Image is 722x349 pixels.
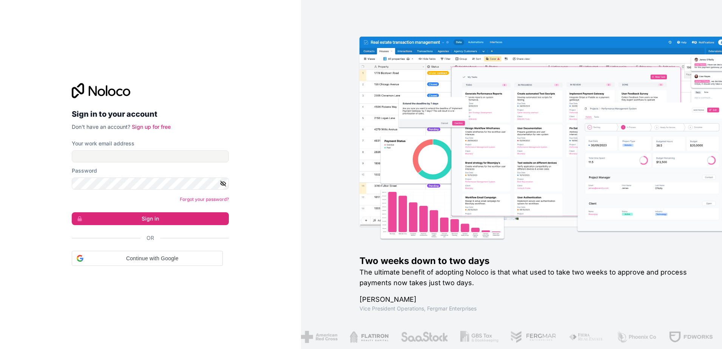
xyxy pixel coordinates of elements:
[669,331,713,343] img: /assets/fdworks-Bi04fVtw.png
[86,255,218,263] span: Continue with Google
[72,167,97,174] label: Password
[72,251,223,266] div: Continue with Google
[401,331,448,343] img: /assets/saastock-C6Zbiodz.png
[350,331,389,343] img: /assets/flatiron-C8eUkumj.png
[72,140,134,147] label: Your work email address
[72,178,229,190] input: Password
[72,212,229,225] button: Sign in
[569,331,604,343] img: /assets/fiera-fwj2N5v4.png
[72,107,229,121] h2: Sign in to your account
[511,331,557,343] img: /assets/fergmar-CudnrXN5.png
[359,255,698,267] h1: Two weeks down to two days
[359,267,698,288] h2: The ultimate benefit of adopting Noloco is that what used to take two weeks to approve and proces...
[72,124,130,130] span: Don't have an account?
[180,196,229,202] a: Forgot your password?
[132,124,171,130] a: Sign up for free
[359,294,698,305] h1: [PERSON_NAME]
[147,234,154,242] span: Or
[68,265,227,282] iframe: Sign in with Google Button
[72,150,229,162] input: Email address
[359,305,698,312] h1: Vice President Operations , Fergmar Enterprises
[301,331,338,343] img: /assets/american-red-cross-BAupjrZR.png
[616,331,657,343] img: /assets/phoenix-BREaitsQ.png
[460,331,499,343] img: /assets/gbstax-C-GtDUiK.png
